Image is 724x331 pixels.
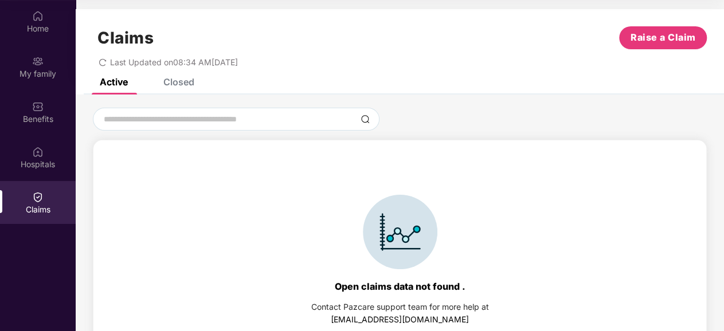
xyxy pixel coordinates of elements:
div: Contact Pazcare support team for more help at [311,301,489,313]
img: svg+xml;base64,PHN2ZyBpZD0iQ2xhaW0iIHhtbG5zPSJodHRwOi8vd3d3LnczLm9yZy8yMDAwL3N2ZyIgd2lkdGg9IjIwIi... [32,191,44,203]
img: svg+xml;base64,PHN2ZyBpZD0iSG9zcGl0YWxzIiB4bWxucz0iaHR0cDovL3d3dy53My5vcmcvMjAwMC9zdmciIHdpZHRoPS... [32,146,44,157]
img: svg+xml;base64,PHN2ZyBpZD0iSG9tZSIgeG1sbnM9Imh0dHA6Ly93d3cudzMub3JnLzIwMDAvc3ZnIiB3aWR0aD0iMjAiIG... [32,10,44,22]
div: Active [100,76,128,88]
img: svg+xml;base64,PHN2ZyBpZD0iSWNvbl9DbGFpbSIgZGF0YS1uYW1lPSJJY29uIENsYWltIiB4bWxucz0iaHR0cDovL3d3dy... [363,195,437,269]
span: Last Updated on 08:34 AM[DATE] [110,57,238,67]
span: Raise a Claim [631,30,696,45]
div: Closed [163,76,194,88]
img: svg+xml;base64,PHN2ZyBpZD0iQmVuZWZpdHMiIHhtbG5zPSJodHRwOi8vd3d3LnczLm9yZy8yMDAwL3N2ZyIgd2lkdGg9Ij... [32,101,44,112]
h1: Claims [97,28,154,48]
div: Open claims data not found . [335,281,465,292]
a: [EMAIL_ADDRESS][DOMAIN_NAME] [331,314,469,324]
span: redo [99,57,107,67]
img: svg+xml;base64,PHN2ZyB3aWR0aD0iMjAiIGhlaWdodD0iMjAiIHZpZXdCb3g9IjAgMCAyMCAyMCIgZmlsbD0ibm9uZSIgeG... [32,56,44,67]
button: Raise a Claim [619,26,707,49]
img: svg+xml;base64,PHN2ZyBpZD0iU2VhcmNoLTMyeDMyIiB4bWxucz0iaHR0cDovL3d3dy53My5vcmcvMjAwMC9zdmciIHdpZH... [361,115,370,124]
